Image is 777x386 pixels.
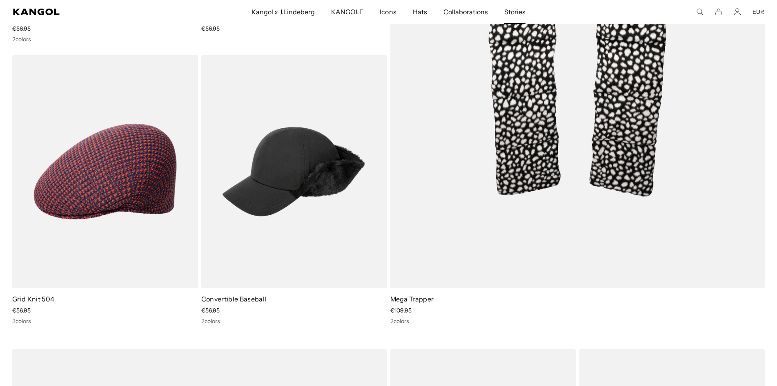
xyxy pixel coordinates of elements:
button: EUR [753,8,764,16]
a: Grid Knit 504 [12,295,54,303]
span: €56,95 [12,307,31,314]
button: Cart [715,8,722,16]
summary: Search here [696,8,704,16]
a: Mega Trapper [390,295,434,303]
div: 3 colors [12,317,198,325]
span: €109,95 [390,307,412,314]
a: Kangol [13,9,167,15]
span: €56,95 [201,307,220,314]
img: Grid Knit 504 [12,55,198,288]
span: €56,95 [201,25,220,32]
div: 2 colors [201,317,387,325]
a: Account [734,8,741,16]
a: Convertible Baseball [201,295,266,303]
span: €56,95 [12,25,31,32]
div: 2 colors [12,36,198,43]
div: 2 colors [390,317,765,325]
img: Convertible Baseball [201,55,387,288]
